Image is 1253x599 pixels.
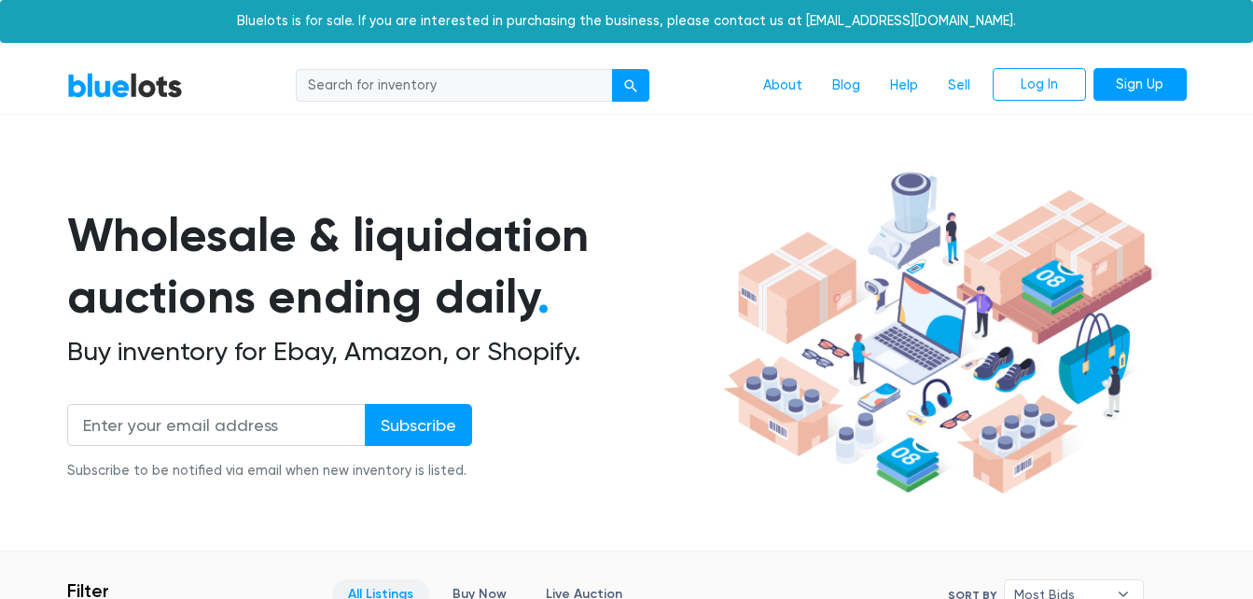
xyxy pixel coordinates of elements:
input: Enter your email address [67,404,366,446]
a: Blog [817,68,875,104]
span: . [537,269,550,325]
input: Subscribe [365,404,472,446]
h2: Buy inventory for Ebay, Amazon, or Shopify. [67,336,717,368]
h1: Wholesale & liquidation auctions ending daily [67,204,717,328]
a: Sell [933,68,985,104]
div: Subscribe to be notified via email when new inventory is listed. [67,461,472,481]
a: About [748,68,817,104]
a: BlueLots [67,72,183,99]
a: Help [875,68,933,104]
a: Log In [993,68,1086,102]
input: Search for inventory [296,69,613,103]
img: hero-ee84e7d0318cb26816c560f6b4441b76977f77a177738b4e94f68c95b2b83dbb.png [717,163,1159,503]
a: Sign Up [1093,68,1187,102]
